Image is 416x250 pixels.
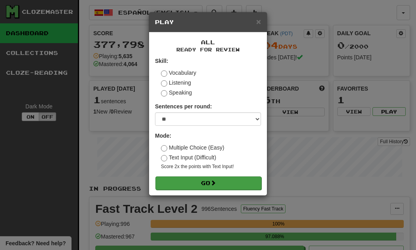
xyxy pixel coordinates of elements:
[155,18,261,26] h5: Play
[161,89,192,97] label: Speaking
[161,145,167,152] input: Multiple Choice (Easy)
[256,17,261,26] button: Close
[155,46,261,53] small: Ready for Review
[161,69,196,77] label: Vocabulary
[161,70,167,77] input: Vocabulary
[161,144,224,152] label: Multiple Choice (Easy)
[155,58,168,64] strong: Skill:
[161,153,216,161] label: Text Input (Difficult)
[256,17,261,26] span: ×
[161,163,261,170] small: Score 2x the points with Text Input !
[161,155,167,161] input: Text Input (Difficult)
[155,176,261,190] button: Go
[161,80,167,87] input: Listening
[161,90,167,97] input: Speaking
[155,133,171,139] strong: Mode:
[161,79,191,87] label: Listening
[155,102,212,110] label: Sentences per round:
[201,39,215,45] span: All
